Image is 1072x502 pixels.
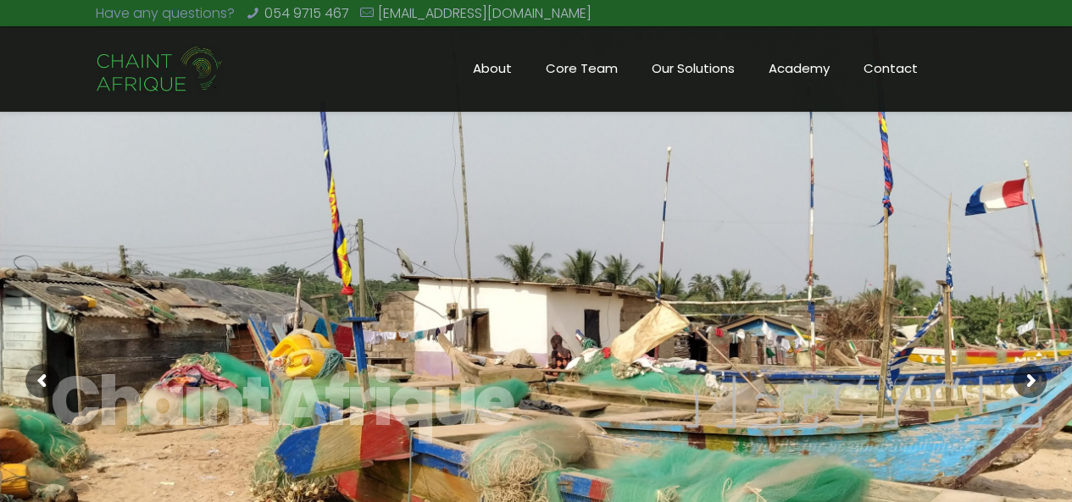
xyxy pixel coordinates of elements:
a: Our Solutions [635,26,752,111]
a: About [456,26,529,111]
img: Chaint_Afrique-20 [96,44,225,95]
a: [EMAIL_ADDRESS][DOMAIN_NAME] [378,3,592,23]
a: Academy [752,26,847,111]
span: Contact [847,56,935,81]
span: Our Solutions [635,56,752,81]
a: 054 9715 467 [264,3,348,23]
span: Core Team [529,56,635,81]
span: About [456,56,529,81]
a: Chaint Afrique [96,26,225,111]
a: Contact [847,26,935,111]
span: Academy [752,56,847,81]
rs-layer: Chaint Afrique [50,363,513,439]
a: Core Team [529,26,635,111]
